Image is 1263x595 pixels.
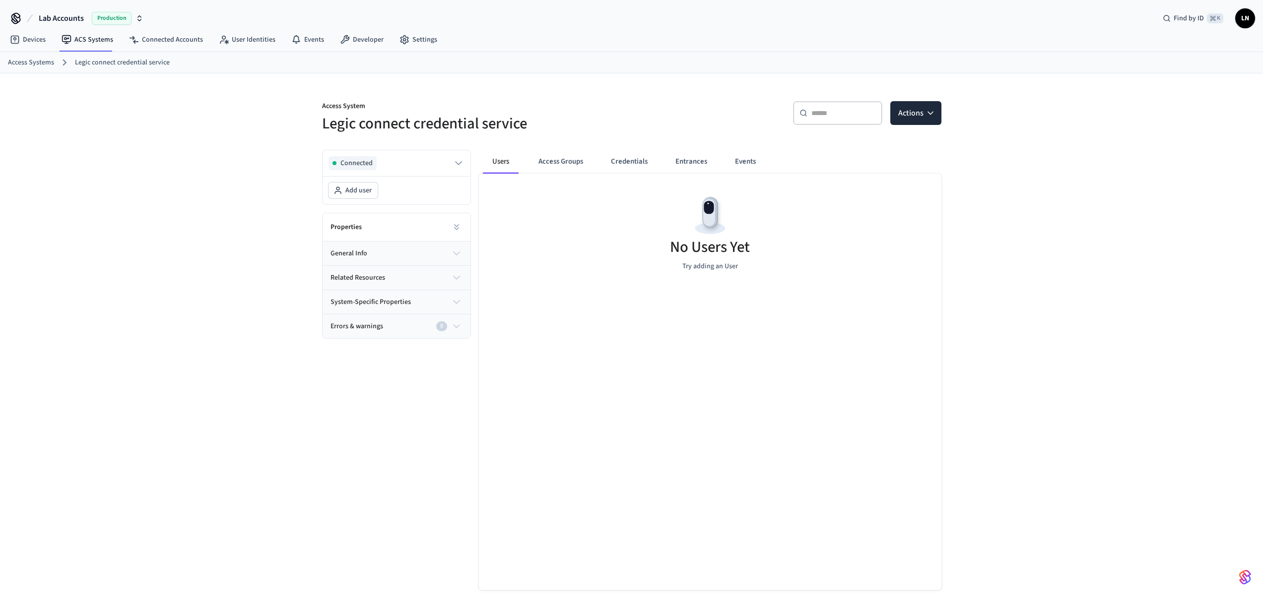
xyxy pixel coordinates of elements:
[688,193,732,238] img: Devices Empty State
[332,31,392,49] a: Developer
[75,58,170,68] a: Legic connect credential service
[283,31,332,49] a: Events
[670,237,750,257] h5: No Users Yet
[8,58,54,68] a: Access Systems
[667,150,715,174] button: Entrances
[1155,9,1231,27] div: Find by ID⌘ K
[1207,13,1223,23] span: ⌘ K
[1235,8,1255,28] button: LN
[331,273,385,283] span: related resources
[2,31,54,49] a: Devices
[39,12,84,24] span: Lab Accounts
[436,321,447,331] div: 0
[323,266,470,290] button: related resources
[531,150,591,174] button: Access Groups
[329,182,378,198] button: Add user
[1236,9,1254,27] span: LN
[211,31,283,49] a: User Identities
[322,101,626,114] p: Access System
[1174,13,1204,23] span: Find by ID
[322,114,626,134] h5: Legic connect credential service
[392,31,445,49] a: Settings
[345,185,372,195] span: Add user
[121,31,211,49] a: Connected Accounts
[331,248,367,259] span: general info
[603,150,656,174] button: Credentials
[54,31,121,49] a: ACS Systems
[1239,569,1251,585] img: SeamLogoGradient.69752ec5.svg
[331,321,383,332] span: Errors & warnings
[890,101,941,125] button: Actions
[323,290,470,314] button: system-specific properties
[331,297,411,307] span: system-specific properties
[331,222,362,232] h2: Properties
[682,261,738,272] p: Try adding an User
[483,150,519,174] button: Users
[727,150,764,174] button: Events
[323,241,470,265] button: general info
[92,12,132,25] span: Production
[340,158,373,168] span: Connected
[329,156,465,170] button: Connected
[323,314,470,338] button: Errors & warnings0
